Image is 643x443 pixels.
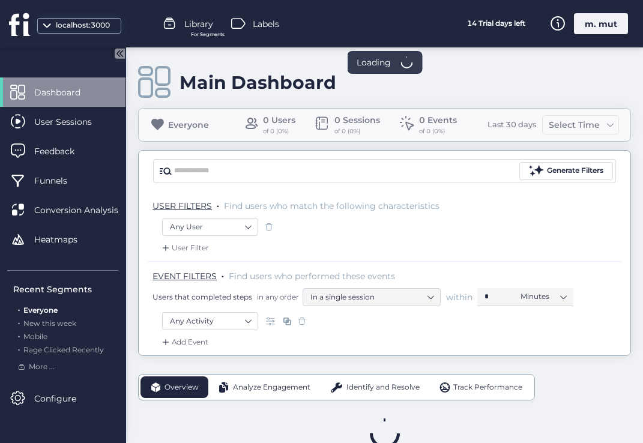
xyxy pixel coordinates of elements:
[346,382,420,393] span: Identify and Resolve
[453,382,522,393] span: Track Performance
[13,283,118,296] div: Recent Segments
[18,303,20,315] span: .
[34,174,85,187] span: Funnels
[191,31,225,38] span: For Segments
[23,332,47,341] span: Mobile
[23,319,76,328] span: New this week
[160,242,209,254] div: User Filter
[224,200,439,211] span: Find users who match the following characteristics
[152,200,212,211] span: USER FILTERS
[29,361,55,373] span: More ...
[574,13,628,34] div: m. mut
[222,268,224,280] span: .
[34,233,95,246] span: Heatmaps
[451,13,541,34] div: 14 Trial days left
[170,218,250,236] nz-select-item: Any User
[18,343,20,354] span: .
[233,382,310,393] span: Analyze Engagement
[34,203,136,217] span: Conversion Analysis
[180,71,336,94] div: Main Dashboard
[547,165,603,176] div: Generate Filters
[34,86,98,99] span: Dashboard
[255,292,299,302] span: in any order
[152,271,217,282] span: EVENT FILTERS
[519,162,613,180] button: Generate Filters
[184,17,213,31] span: Library
[217,198,219,210] span: .
[23,306,58,315] span: Everyone
[170,312,250,330] nz-select-item: Any Activity
[229,271,395,282] span: Find users who performed these events
[152,292,252,302] span: Users that completed steps
[34,115,110,128] span: User Sessions
[310,288,433,306] nz-select-item: In a single session
[165,382,199,393] span: Overview
[160,336,208,348] div: Add Event
[521,288,566,306] nz-select-item: Minutes
[23,345,104,354] span: Rage Clicked Recently
[357,56,391,69] span: Loading
[34,392,94,405] span: Configure
[18,330,20,341] span: .
[446,291,472,303] span: within
[18,316,20,328] span: .
[253,17,279,31] span: Labels
[53,20,113,31] div: localhost:3000
[34,145,92,158] span: Feedback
